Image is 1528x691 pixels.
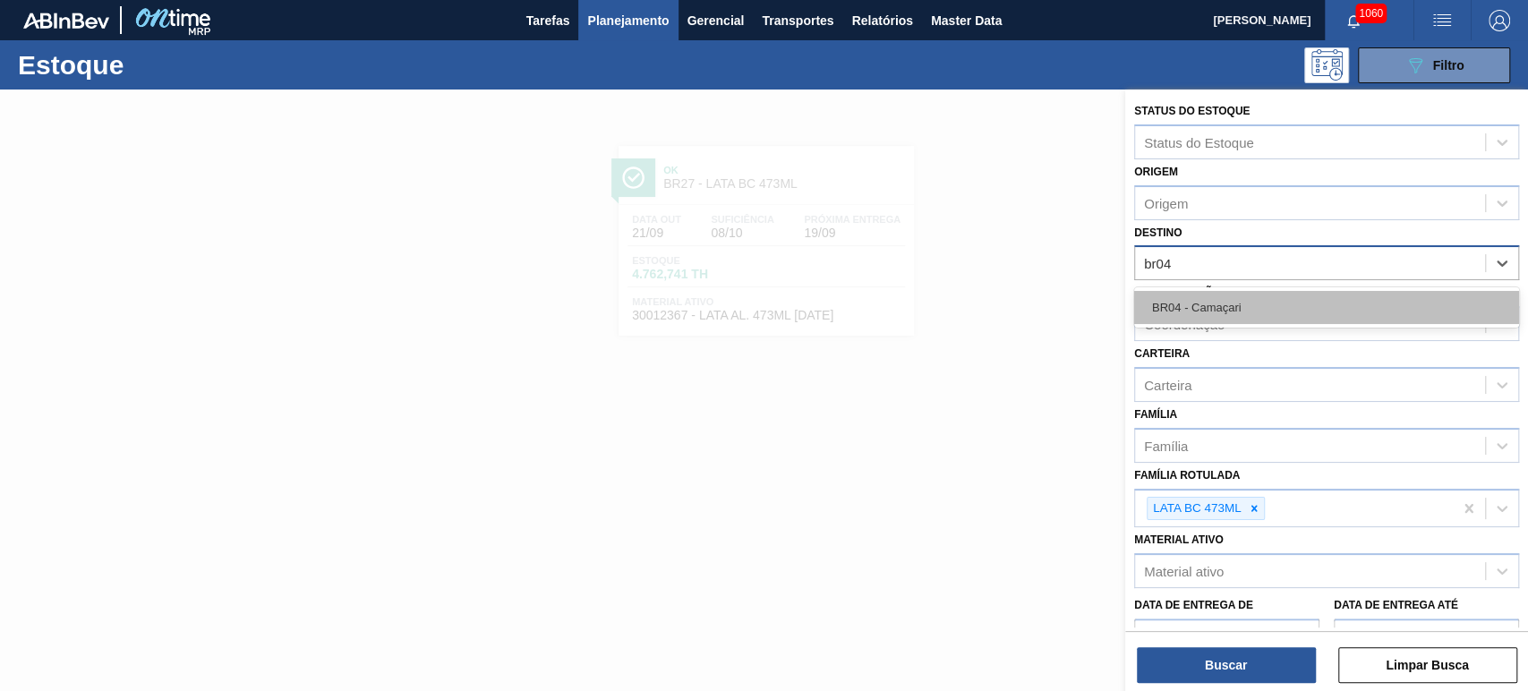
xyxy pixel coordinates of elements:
span: 1060 [1355,4,1387,23]
span: Gerencial [687,10,745,31]
input: dd/mm/yyyy [1334,618,1519,654]
label: Data de Entrega de [1134,599,1253,611]
div: Origem [1144,195,1188,210]
span: Master Data [931,10,1002,31]
button: Notificações [1325,8,1382,33]
div: LATA BC 473ML [1148,498,1244,520]
span: Tarefas [526,10,570,31]
div: Família [1144,438,1188,453]
label: Coordenação [1134,286,1221,299]
label: Status do Estoque [1134,105,1250,117]
span: Filtro [1433,58,1464,73]
div: Material ativo [1144,564,1224,579]
label: Destino [1134,226,1182,239]
span: Relatórios [851,10,912,31]
label: Data de Entrega até [1334,599,1458,611]
img: userActions [1431,10,1453,31]
img: TNhmsLtSVTkK8tSr43FrP2fwEKptu5GPRR3wAAAABJRU5ErkJggg== [23,13,109,29]
div: BR04 - Camaçari [1134,291,1519,324]
label: Carteira [1134,347,1190,360]
span: Planejamento [587,10,669,31]
img: Logout [1489,10,1510,31]
h1: Estoque [18,55,280,75]
label: Família [1134,408,1177,421]
div: Status do Estoque [1144,134,1254,149]
label: Origem [1134,166,1178,178]
label: Material ativo [1134,533,1224,546]
input: dd/mm/yyyy [1134,618,1319,654]
button: Filtro [1358,47,1510,83]
span: Transportes [762,10,833,31]
div: Pogramando: nenhum usuário selecionado [1304,47,1349,83]
div: Carteira [1144,377,1191,392]
label: Família Rotulada [1134,469,1240,482]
